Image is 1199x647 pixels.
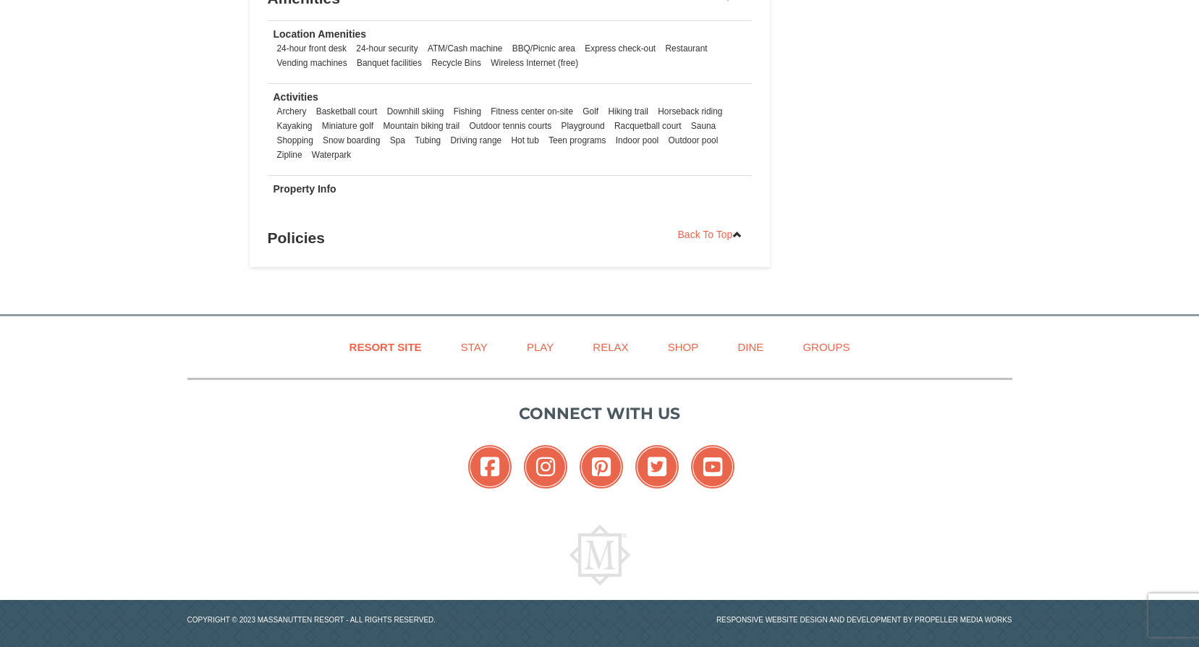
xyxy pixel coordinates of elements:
[487,104,577,119] li: Fitness center on-site
[177,614,600,625] p: Copyright © 2023 Massanutten Resort - All Rights Reserved.
[274,104,310,119] li: Archery
[274,41,351,56] li: 24-hour front desk
[384,104,448,119] li: Downhill skiing
[386,133,409,148] li: Spa
[687,119,719,133] li: Sauna
[579,104,602,119] li: Golf
[665,133,722,148] li: Outdoor pool
[654,104,726,119] li: Horseback riding
[558,119,609,133] li: Playground
[611,119,685,133] li: Racquetball court
[353,56,425,70] li: Banquet facilities
[274,119,316,133] li: Kayaking
[319,133,384,148] li: Snow boarding
[716,616,1012,624] a: Responsive website design and development by Propeller Media Works
[650,331,717,363] a: Shop
[187,402,1012,426] p: Connect with us
[446,133,505,148] li: Driving range
[784,331,868,363] a: Groups
[274,148,306,162] li: Zipline
[509,41,579,56] li: BBQ/Picnic area
[268,224,753,253] h3: Policies
[274,91,318,103] strong: Activities
[612,133,663,148] li: Indoor pool
[308,148,355,162] li: Waterpark
[575,331,646,363] a: Relax
[450,104,485,119] li: Fishing
[604,104,652,119] li: Hiking trail
[581,41,659,56] li: Express check-out
[669,224,753,245] a: Back To Top
[661,41,711,56] li: Restaurant
[379,119,463,133] li: Mountain biking trail
[569,525,630,585] img: Massanutten Resort Logo
[443,331,506,363] a: Stay
[487,56,582,70] li: Wireless Internet (free)
[719,331,781,363] a: Dine
[424,41,507,56] li: ATM/Cash machine
[509,331,572,363] a: Play
[313,104,381,119] li: Basketball court
[507,133,542,148] li: Hot tub
[466,119,556,133] li: Outdoor tennis courts
[274,133,317,148] li: Shopping
[274,28,367,40] strong: Location Amenities
[318,119,377,133] li: Miniature golf
[274,183,336,195] strong: Property Info
[352,41,421,56] li: 24-hour security
[545,133,609,148] li: Teen programs
[411,133,444,148] li: Tubing
[428,56,485,70] li: Recycle Bins
[274,56,351,70] li: Vending machines
[331,331,440,363] a: Resort Site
